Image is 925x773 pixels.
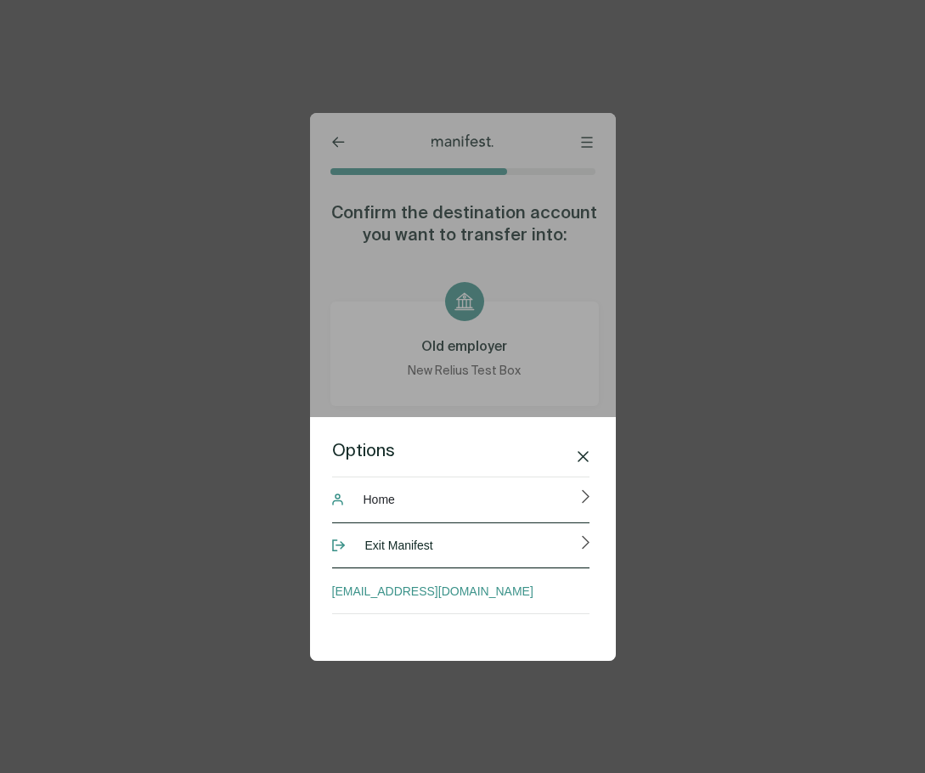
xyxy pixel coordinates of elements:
[365,528,433,562] span: Exit Manifest
[364,482,395,516] span: Home
[332,477,589,522] button: Home
[332,568,589,614] button: [EMAIL_ADDRESS][DOMAIN_NAME]
[332,574,587,608] a: [EMAIL_ADDRESS][DOMAIN_NAME]
[332,522,589,568] button: Exit Manifest
[332,441,589,463] div: Options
